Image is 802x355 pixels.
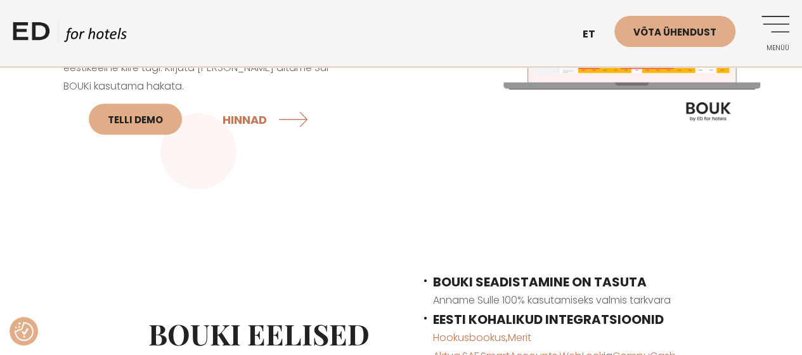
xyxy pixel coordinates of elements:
[89,104,182,135] a: Telli DEMO
[15,322,34,341] button: Nõusolekueelistused
[433,273,647,291] span: BOUKI SEADISTAMINE ON TASUTA
[614,16,735,47] a: Võta ühendust
[44,316,370,351] h2: BOUKi EELISED
[576,19,614,50] a: et
[754,44,789,52] span: Menüü
[63,41,351,143] p: BOUKiga alustamine on Sulle lihtne, kiire ja tasuta. Kohalik eestikeelne kiire tugi. Kirjuta [PER...
[223,102,311,136] a: HINNAD
[433,330,506,345] a: Hookusbookus
[15,322,34,341] img: Revisit consent button
[433,291,758,310] p: Anname Sulle 100% kasutamiseks valmis tarkvara
[754,16,789,51] a: Menüü
[433,311,664,328] span: EESTI KOHALIKUD INTEGRATSIOONID
[13,19,127,51] a: ED HOTELS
